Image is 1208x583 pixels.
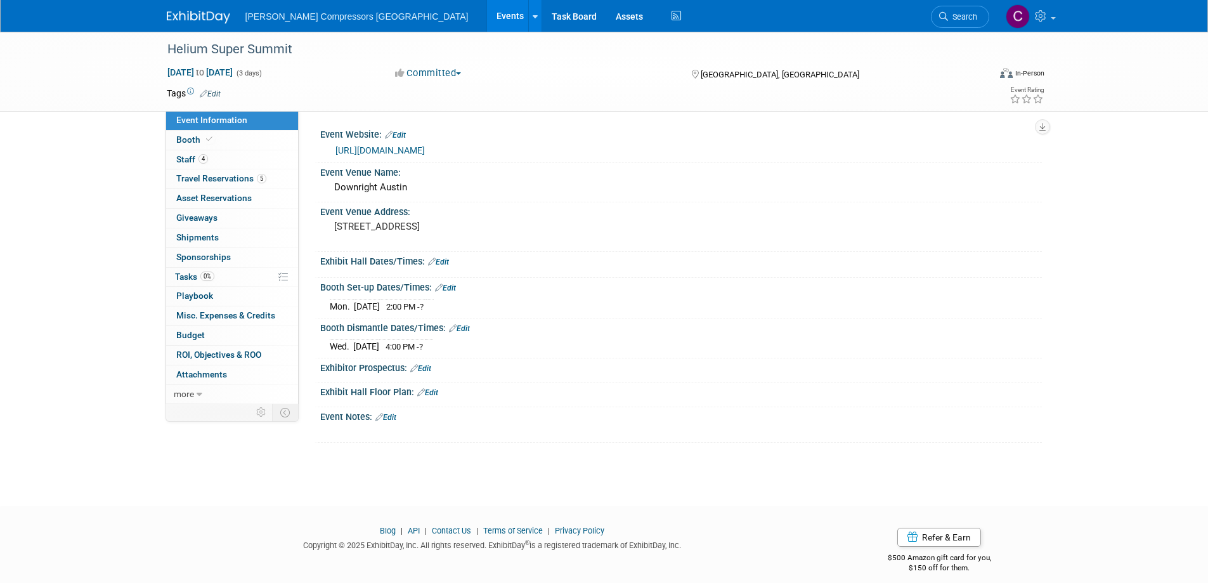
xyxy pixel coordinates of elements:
[166,169,298,188] a: Travel Reservations5
[166,268,298,287] a: Tasks0%
[330,340,353,353] td: Wed.
[176,154,208,164] span: Staff
[176,310,275,320] span: Misc. Expenses & Credits
[391,67,466,80] button: Committed
[320,318,1042,335] div: Booth Dismantle Dates/Times:
[206,136,212,143] i: Booth reservation complete
[408,526,420,535] a: API
[1006,4,1030,29] img: Crystal Wilson
[166,228,298,247] a: Shipments
[176,115,247,125] span: Event Information
[245,11,469,22] span: [PERSON_NAME] Compressors [GEOGRAPHIC_DATA]
[166,306,298,325] a: Misc. Expenses & Credits
[200,89,221,98] a: Edit
[353,340,379,353] td: [DATE]
[1000,68,1013,78] img: Format-Inperson.png
[166,365,298,384] a: Attachments
[200,272,214,281] span: 0%
[432,526,471,535] a: Contact Us
[837,563,1042,573] div: $150 off for them.
[272,404,298,421] td: Toggle Event Tabs
[380,526,396,535] a: Blog
[525,539,529,546] sup: ®
[175,272,214,282] span: Tasks
[235,69,262,77] span: (3 days)
[897,528,981,547] a: Refer & Earn
[473,526,481,535] span: |
[555,526,604,535] a: Privacy Policy
[250,404,273,421] td: Personalize Event Tab Strip
[837,544,1042,573] div: $500 Amazon gift card for you,
[419,342,423,351] span: ?
[931,6,989,28] a: Search
[257,174,266,183] span: 5
[701,70,859,79] span: [GEOGRAPHIC_DATA], [GEOGRAPHIC_DATA]
[320,202,1042,218] div: Event Venue Address:
[166,189,298,208] a: Asset Reservations
[948,12,977,22] span: Search
[174,389,194,399] span: more
[176,173,266,183] span: Travel Reservations
[176,330,205,340] span: Budget
[176,134,215,145] span: Booth
[166,248,298,267] a: Sponsorships
[398,526,406,535] span: |
[375,413,396,422] a: Edit
[428,258,449,266] a: Edit
[545,526,553,535] span: |
[386,342,423,351] span: 4:00 PM -
[167,87,221,100] td: Tags
[176,213,218,223] span: Giveaways
[166,150,298,169] a: Staff4
[166,326,298,345] a: Budget
[354,299,380,313] td: [DATE]
[335,145,425,155] a: [URL][DOMAIN_NAME]
[167,11,230,23] img: ExhibitDay
[320,358,1042,375] div: Exhibitor Prospectus:
[166,385,298,404] a: more
[166,111,298,130] a: Event Information
[1015,69,1044,78] div: In-Person
[334,221,607,232] pre: [STREET_ADDRESS]
[166,287,298,306] a: Playbook
[410,364,431,373] a: Edit
[167,67,233,78] span: [DATE] [DATE]
[435,284,456,292] a: Edit
[176,232,219,242] span: Shipments
[417,388,438,397] a: Edit
[166,209,298,228] a: Giveaways
[320,252,1042,268] div: Exhibit Hall Dates/Times:
[320,278,1042,294] div: Booth Set-up Dates/Times:
[166,346,298,365] a: ROI, Objectives & ROO
[330,299,354,313] td: Mon.
[176,193,252,203] span: Asset Reservations
[449,324,470,333] a: Edit
[1010,87,1044,93] div: Event Rating
[420,302,424,311] span: ?
[320,383,1042,399] div: Exhibit Hall Floor Plan:
[320,407,1042,424] div: Event Notes:
[163,38,970,61] div: Helium Super Summit
[320,163,1042,179] div: Event Venue Name:
[166,131,298,150] a: Booth
[176,291,213,301] span: Playbook
[914,66,1045,85] div: Event Format
[320,125,1042,141] div: Event Website:
[330,178,1032,197] div: Downright Austin
[385,131,406,140] a: Edit
[422,526,430,535] span: |
[176,252,231,262] span: Sponsorships
[194,67,206,77] span: to
[198,154,208,164] span: 4
[167,537,819,551] div: Copyright © 2025 ExhibitDay, Inc. All rights reserved. ExhibitDay is a registered trademark of Ex...
[483,526,543,535] a: Terms of Service
[386,302,424,311] span: 2:00 PM -
[176,350,261,360] span: ROI, Objectives & ROO
[176,369,227,379] span: Attachments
